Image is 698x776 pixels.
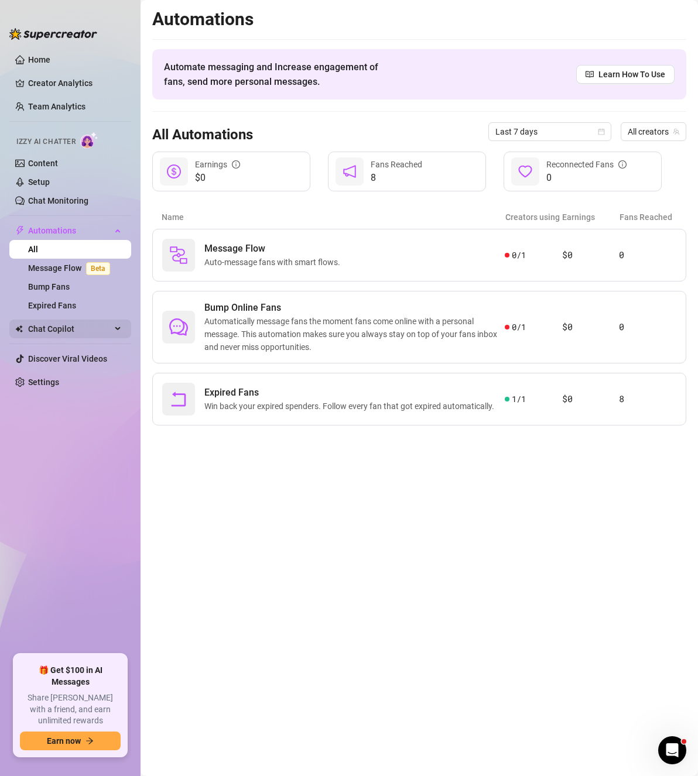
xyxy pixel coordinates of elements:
article: Fans Reached [620,211,677,224]
span: Automate messaging and Increase engagement of fans, send more personal messages. [164,60,389,89]
a: Discover Viral Videos [28,354,107,363]
span: Izzy AI Chatter [16,136,76,147]
div: Reconnected Fans [546,158,627,171]
article: Earnings [562,211,620,224]
article: 0 [619,320,676,334]
span: 🎁 Get $100 in AI Messages [20,665,121,688]
span: 8 [371,171,422,185]
a: Home [28,55,50,64]
a: Creator Analytics [28,74,122,92]
span: Fans Reached [371,160,422,169]
span: notification [343,164,357,178]
h2: Automations [152,8,686,30]
article: Name [162,211,505,224]
span: heart [518,164,532,178]
span: dollar [167,164,181,178]
a: Settings [28,377,59,387]
span: 0 / 1 [512,321,525,334]
span: comment [169,318,188,337]
span: Chat Copilot [28,320,111,338]
h3: All Automations [152,126,253,145]
span: calendar [598,128,605,135]
a: Bump Fans [28,282,70,291]
a: Team Analytics [28,102,85,111]
span: thunderbolt [15,226,25,235]
span: rollback [169,390,188,408]
iframe: Intercom live chat [658,736,686,764]
div: Earnings [195,158,240,171]
img: svg%3e [169,246,188,265]
span: Automations [28,221,111,240]
article: $0 [562,320,620,334]
a: Learn How To Use [576,65,675,84]
span: $0 [195,171,240,185]
span: 0 [546,171,627,185]
span: Auto-message fans with smart flows. [204,256,345,269]
span: Win back your expired spenders. Follow every fan that got expired automatically. [204,400,499,413]
span: Bump Online Fans [204,301,505,315]
span: Automatically message fans the moment fans come online with a personal message. This automation m... [204,315,505,353]
a: Setup [28,177,50,187]
span: Expired Fans [204,386,499,400]
span: 0 / 1 [512,249,525,262]
a: Message FlowBeta [28,263,115,273]
article: $0 [562,392,620,406]
img: logo-BBDzfeDw.svg [9,28,97,40]
a: Expired Fans [28,301,76,310]
span: Earn now [47,736,81,746]
article: $0 [562,248,620,262]
a: All [28,245,38,254]
article: 8 [619,392,676,406]
button: Earn nowarrow-right [20,732,121,750]
a: Chat Monitoring [28,196,88,205]
span: Share [PERSON_NAME] with a friend, and earn unlimited rewards [20,692,121,727]
img: Chat Copilot [15,325,23,333]
span: All creators [628,123,679,140]
article: Creators using [505,211,563,224]
img: AI Chatter [80,132,98,149]
span: Beta [86,262,110,275]
span: 1 / 1 [512,393,525,406]
span: info-circle [232,160,240,169]
span: Message Flow [204,242,345,256]
span: Last 7 days [495,123,604,140]
span: Learn How To Use [598,68,665,81]
span: info-circle [618,160,627,169]
span: team [673,128,680,135]
span: arrow-right [85,737,94,745]
a: Content [28,159,58,168]
article: 0 [619,248,676,262]
span: read [586,70,594,78]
